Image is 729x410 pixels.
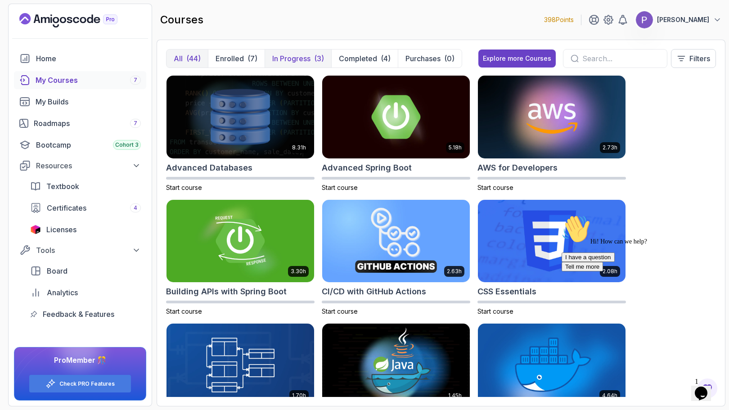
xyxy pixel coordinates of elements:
div: My Courses [36,75,141,86]
p: In Progress [272,53,310,64]
input: Search... [582,53,660,64]
img: Advanced Spring Boot card [322,76,470,158]
div: 👋Hi! How can we help?I have a questionTell me more [4,4,166,60]
span: Textbook [46,181,79,192]
div: Home [36,53,141,64]
img: jetbrains icon [30,225,41,234]
iframe: chat widget [691,374,720,401]
button: Enrolled(7) [208,50,265,68]
span: Analytics [47,287,78,298]
span: Board [47,266,67,276]
div: Resources [36,160,141,171]
a: licenses [25,221,146,239]
a: Check PRO Features [59,380,115,387]
div: (0) [444,53,454,64]
span: Start course [477,184,513,191]
span: 7 [134,77,137,84]
img: CI/CD with GitHub Actions card [322,200,470,283]
a: Landing page [19,13,138,27]
img: Database Design & Implementation card [166,324,314,406]
a: roadmaps [14,114,146,132]
h2: CSS Essentials [477,285,536,298]
div: (4) [381,53,391,64]
span: Start course [166,307,202,315]
h2: courses [160,13,203,27]
a: home [14,50,146,68]
span: Cohort 3 [115,141,139,149]
p: 1.70h [292,392,306,399]
a: feedback [25,305,146,323]
div: (44) [186,53,201,64]
a: analytics [25,284,146,302]
p: Completed [339,53,377,64]
p: 1.45h [448,392,462,399]
p: Purchases [405,53,441,64]
div: My Builds [36,96,141,107]
h2: Building APIs with Spring Boot [166,285,287,298]
img: Advanced Databases card [166,76,314,158]
button: Explore more Courses [478,50,556,68]
div: Tools [36,245,141,256]
img: AWS for Developers card [478,76,625,158]
p: 398 Points [544,15,574,24]
button: Check PRO Features [29,374,131,393]
p: 2.63h [447,268,462,275]
img: Docker For Professionals card [478,324,625,406]
img: Docker for Java Developers card [322,324,470,406]
img: :wave: [4,4,32,32]
span: Hi! How can we help? [4,27,89,34]
img: CSS Essentials card [478,200,625,283]
button: Tools [14,242,146,258]
span: Licenses [46,224,76,235]
button: In Progress(3) [265,50,331,68]
p: [PERSON_NAME] [657,15,709,24]
p: All [174,53,183,64]
p: 5.18h [449,144,462,151]
p: 3.30h [291,268,306,275]
span: Start course [477,307,513,315]
p: 2.73h [603,144,617,151]
iframe: chat widget [558,211,720,369]
div: (3) [314,53,324,64]
img: Building APIs with Spring Boot card [166,200,314,283]
p: Enrolled [216,53,244,64]
div: Roadmaps [34,118,141,129]
a: bootcamp [14,136,146,154]
a: textbook [25,177,146,195]
h2: Advanced Spring Boot [322,162,412,174]
span: 7 [134,120,137,127]
span: 4 [134,204,137,212]
a: courses [14,71,146,89]
button: Tell me more [4,51,45,60]
a: certificates [25,199,146,217]
p: Filters [689,53,710,64]
span: Start course [322,307,358,315]
button: Filters [671,49,716,68]
div: Explore more Courses [483,54,551,63]
div: Bootcamp [36,140,141,150]
button: user profile image[PERSON_NAME] [635,11,722,29]
h2: Advanced Databases [166,162,252,174]
img: user profile image [636,11,653,28]
a: board [25,262,146,280]
button: I have a question [4,41,57,51]
a: builds [14,93,146,111]
button: Resources [14,158,146,174]
h2: CI/CD with GitHub Actions [322,285,426,298]
p: 4.64h [602,392,617,399]
button: Purchases(0) [398,50,462,68]
p: 8.31h [292,144,306,151]
span: Certificates [47,203,86,213]
span: Start course [166,184,202,191]
span: Start course [322,184,358,191]
button: All(44) [166,50,208,68]
h2: AWS for Developers [477,162,558,174]
button: Completed(4) [331,50,398,68]
span: Feedback & Features [43,309,114,320]
div: (7) [247,53,257,64]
